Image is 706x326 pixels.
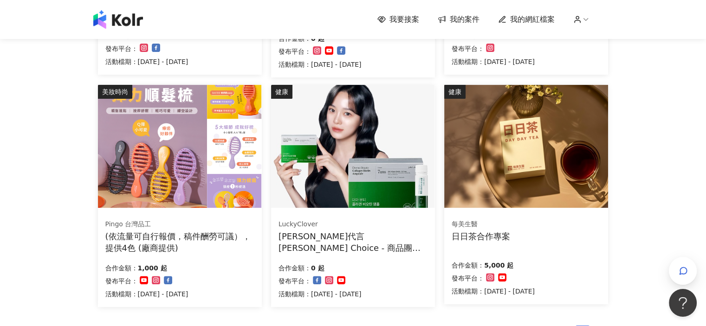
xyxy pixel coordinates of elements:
[279,46,311,57] p: 發布平台：
[377,14,419,25] a: 我要接案
[93,10,143,29] img: logo
[452,56,535,67] p: 活動檔期：[DATE] - [DATE]
[279,288,362,300] p: 活動檔期：[DATE] - [DATE]
[498,14,555,25] a: 我的網紅檔案
[105,220,254,229] div: Pingo 台灣品工
[452,220,510,229] div: 每美生醫
[444,85,608,208] img: 日日茶
[105,56,188,67] p: 活動檔期：[DATE] - [DATE]
[279,230,427,254] div: [PERSON_NAME]代言 [PERSON_NAME] Choice - 商品團購 -膠原蛋白
[105,275,138,287] p: 發布平台：
[452,230,510,242] div: 日日茶合作專案
[279,262,311,274] p: 合作金額：
[452,43,484,54] p: 發布平台：
[311,262,324,274] p: 0 起
[444,85,466,99] div: 健康
[105,262,138,274] p: 合作金額：
[105,230,254,254] div: (依流量可自行報價，稿件酬勞可議），提供4色 (廠商提供)
[138,262,167,274] p: 1,000 起
[271,85,292,99] div: 健康
[279,59,362,70] p: 活動檔期：[DATE] - [DATE]
[389,14,419,25] span: 我要接案
[279,220,427,229] div: LuckyClover
[452,273,484,284] p: 發布平台：
[510,14,555,25] span: 我的網紅檔案
[279,275,311,287] p: 發布平台：
[452,286,535,297] p: 活動檔期：[DATE] - [DATE]
[105,43,138,54] p: 發布平台：
[438,14,479,25] a: 我的案件
[450,14,479,25] span: 我的案件
[105,288,188,300] p: 活動檔期：[DATE] - [DATE]
[452,260,484,271] p: 合作金額：
[669,289,697,317] iframe: Help Scout Beacon - Open
[271,85,434,208] img: 韓國健康食品功能性膠原蛋白
[98,85,261,208] img: Pingo 台灣品工 TRAVEL Qmini 彈力順髮梳
[98,85,132,99] div: 美妝時尚
[484,260,513,271] p: 5,000 起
